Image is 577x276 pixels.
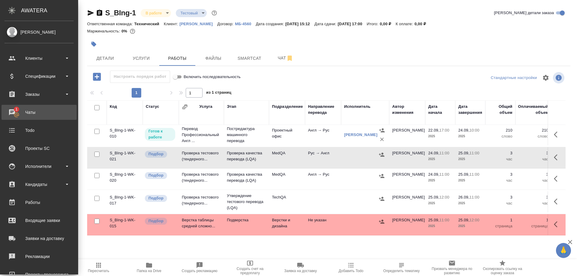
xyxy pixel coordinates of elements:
p: 25.09, [458,172,469,177]
td: S_BIng-1-WK-017 [107,191,143,212]
a: Заявки на доставку [2,231,77,246]
p: час [518,177,548,183]
p: 11:00 [469,172,479,177]
p: Подверстка [227,217,266,223]
p: 25.09, [458,218,469,222]
span: Smartcat [235,55,264,62]
button: Назначить [377,217,386,226]
p: 0% [121,29,129,33]
span: Призвать менеджера по развитию [430,267,474,275]
p: 2025 [428,177,452,183]
button: Здесь прячутся важные кнопки [550,171,565,186]
span: Создать счет на предоплату [228,267,272,275]
p: 11:00 [469,195,479,199]
div: В работе [141,9,171,17]
a: S_BIng-1 [105,9,136,17]
a: [PERSON_NAME] [179,21,217,26]
p: час [488,156,512,162]
div: AWATERA [21,5,78,17]
span: [PERSON_NAME] детали заказа [494,10,554,16]
button: Призвать менеджера по развитию [427,259,477,276]
div: Заявки на доставку [5,234,74,243]
span: Услуги [127,55,156,62]
p: 210 [518,127,548,133]
button: Здесь прячутся важные кнопки [550,194,565,209]
button: Здесь прячутся важные кнопки [550,127,565,142]
span: 🙏 [558,244,569,257]
td: [PERSON_NAME] [389,124,425,145]
button: Тестовый [179,11,200,16]
div: Кандидаты [5,180,74,189]
p: 22.09, [428,128,439,132]
p: 24.09, [428,172,439,177]
p: 1 [518,217,548,223]
p: [DATE] 15:12 [285,22,315,26]
div: Входящие заявки [5,216,74,225]
p: час [518,200,548,206]
p: 12:00 [439,195,449,199]
a: Проекты SC [2,141,77,156]
div: Исполнитель [344,104,371,110]
p: Готов к работе [148,128,172,140]
td: MedQA [269,168,305,190]
p: 24.09, [428,151,439,155]
svg: Отписаться [286,55,293,62]
div: Направление перевода [308,104,338,116]
p: 2025 [458,133,482,139]
p: 1 [488,217,512,223]
p: Подбор [148,151,163,157]
p: страница [518,223,548,229]
button: Создать счет на предоплату [225,259,275,276]
p: Проверка качества перевода (LQA) [227,150,266,162]
button: 379.65 RUB; [129,27,136,35]
p: 11:00 [469,151,479,155]
p: 3 [518,171,548,177]
div: Чаты [5,108,74,117]
div: Рекламации [5,252,74,261]
span: Определить тематику [383,269,420,273]
p: 11:00 [439,218,449,222]
p: [DATE] 17:00 [338,22,367,26]
p: 2025 [458,200,482,206]
div: Можно подбирать исполнителей [144,150,176,158]
a: 1Чаты [2,105,77,120]
p: 3 [518,194,548,200]
button: Здесь прячутся важные кнопки [550,217,565,232]
span: Чат [271,54,300,62]
div: Проекты SC [5,144,74,153]
p: Технический [134,22,164,26]
p: К оплате: [395,22,414,26]
div: Можно подбирать исполнителей [144,217,176,225]
span: Пересчитать [88,269,109,273]
p: 10:00 [469,128,479,132]
div: Статус [146,104,159,110]
div: Клиенты [5,54,74,63]
button: Скопировать ссылку для ЯМессенджера [87,9,94,17]
p: Договор: [217,22,235,26]
td: [PERSON_NAME] [389,214,425,235]
p: 2025 [428,156,452,162]
p: 24.09, [458,128,469,132]
p: Маржинальность: [87,29,121,33]
a: Рекламации [2,249,77,264]
button: Добавить работу [89,71,105,83]
td: Англ → Рус [305,124,341,145]
td: Проектный офис [269,124,305,145]
div: Оплачиваемый объем [518,104,548,116]
p: 2025 [458,223,482,229]
a: Входящие заявки [2,213,77,228]
button: Назначить [377,150,386,159]
button: 🙏 [556,243,571,258]
p: 25.09, [428,195,439,199]
div: Дата завершения [458,104,482,116]
p: 26.09, [458,195,469,199]
p: 2025 [428,223,452,229]
p: 3 [518,150,548,156]
td: MedQA [269,147,305,168]
div: Заказы [5,90,74,99]
p: 17:00 [439,128,449,132]
div: Общий объем [488,104,512,116]
a: [PERSON_NAME] [344,132,377,137]
p: 2025 [458,177,482,183]
div: Спецификации [5,72,74,81]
